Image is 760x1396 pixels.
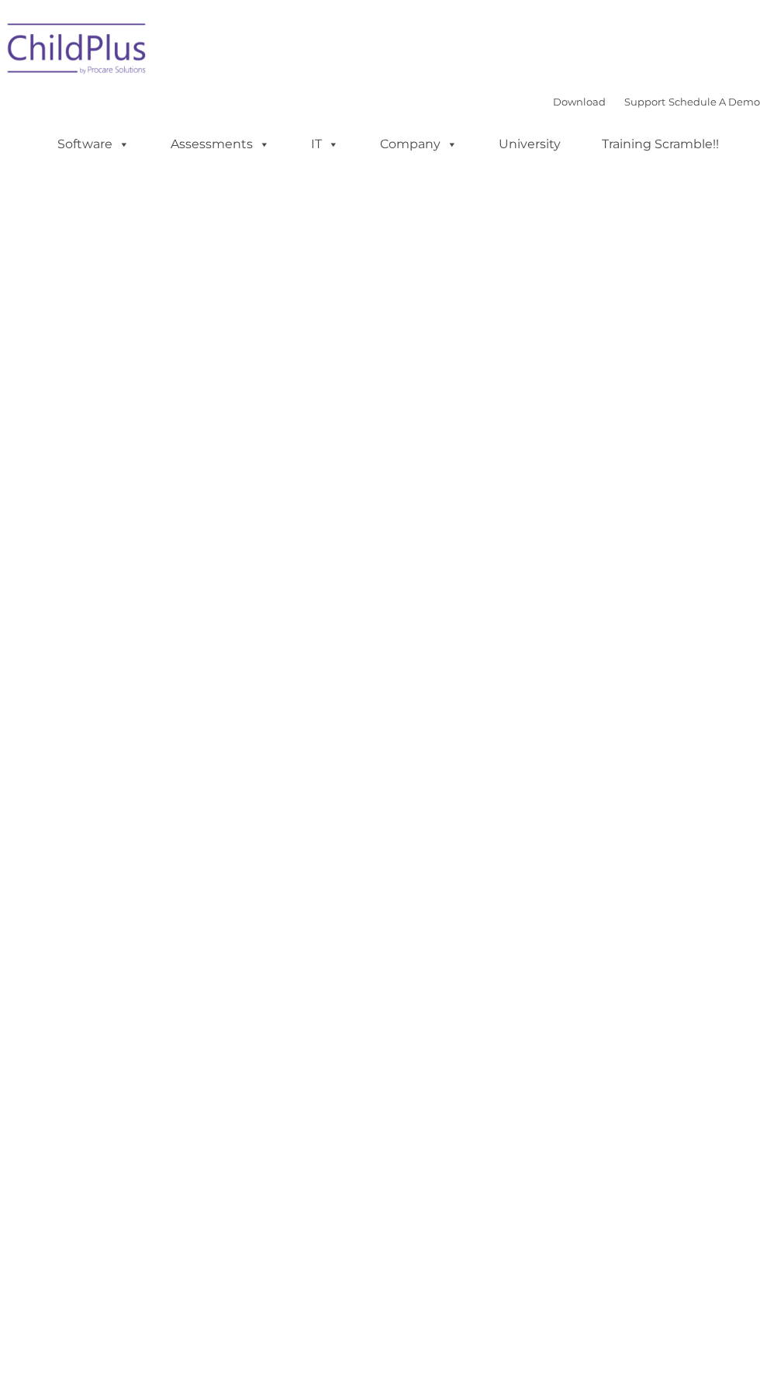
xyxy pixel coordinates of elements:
a: Company [364,129,473,160]
a: Training Scramble!! [586,129,734,160]
a: IT [295,129,354,160]
a: Download [553,95,606,108]
a: Support [624,95,665,108]
a: University [483,129,576,160]
a: Schedule A Demo [668,95,760,108]
a: Software [42,129,145,160]
a: Assessments [155,129,285,160]
font: | [553,95,760,108]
